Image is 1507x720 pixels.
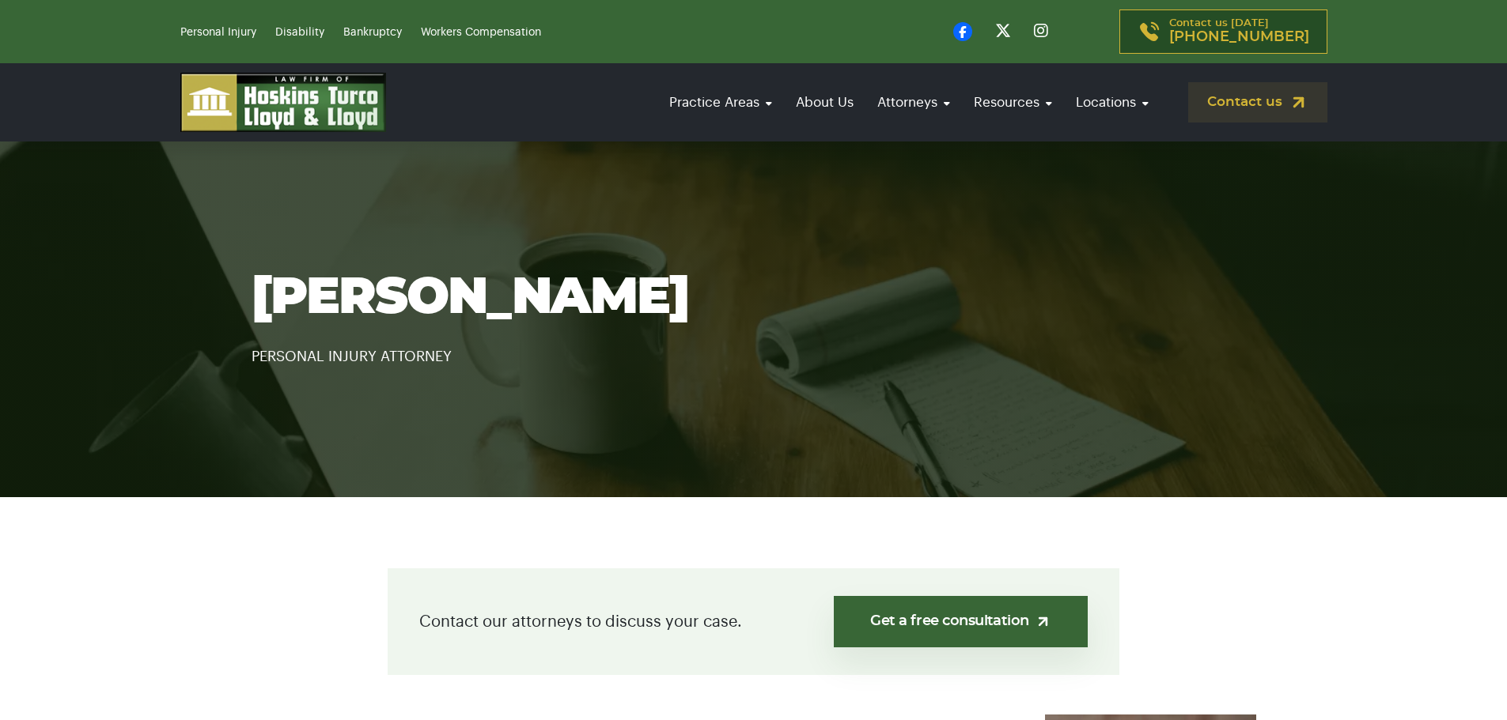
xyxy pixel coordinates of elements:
[388,568,1119,675] div: Contact our attorneys to discuss your case.
[252,270,1256,326] h1: [PERSON_NAME]
[180,73,386,132] img: logo
[1035,613,1051,630] img: arrow-up-right-light.svg
[252,349,452,364] span: PERSONAL INJURY ATTORNEY
[343,27,402,38] a: Bankruptcy
[1169,18,1309,45] p: Contact us [DATE]
[1188,82,1327,123] a: Contact us
[1119,9,1327,54] a: Contact us [DATE][PHONE_NUMBER]
[788,80,861,125] a: About Us
[180,27,256,38] a: Personal Injury
[661,80,780,125] a: Practice Areas
[834,596,1088,647] a: Get a free consultation
[421,27,541,38] a: Workers Compensation
[966,80,1060,125] a: Resources
[1068,80,1157,125] a: Locations
[275,27,324,38] a: Disability
[869,80,958,125] a: Attorneys
[1169,29,1309,45] span: [PHONE_NUMBER]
